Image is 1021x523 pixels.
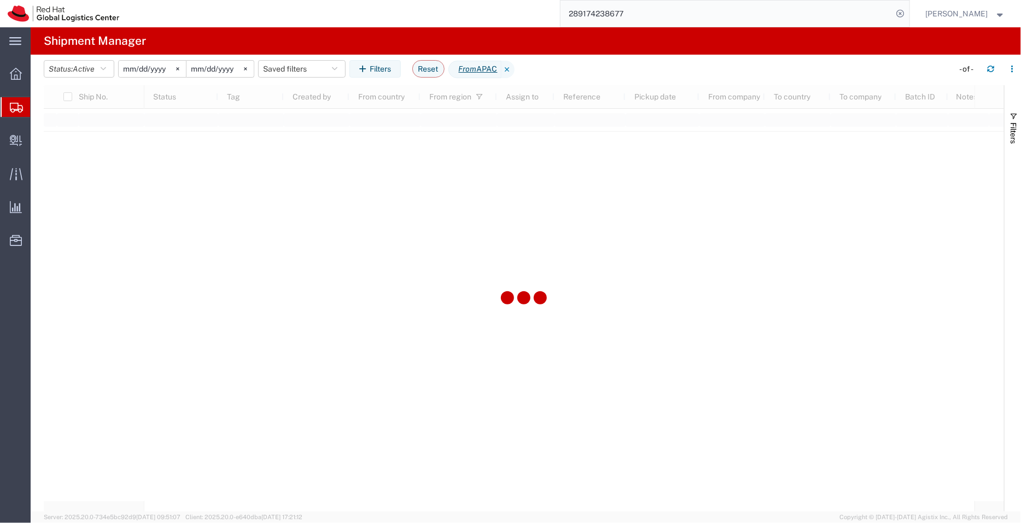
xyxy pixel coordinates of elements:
[925,7,1006,20] button: [PERSON_NAME]
[459,63,477,75] i: From
[119,61,186,77] input: Not set
[261,514,302,520] span: [DATE] 17:21:12
[1009,122,1018,144] span: Filters
[448,61,501,78] span: From APAC
[44,27,146,55] h4: Shipment Manager
[44,514,180,520] span: Server: 2025.20.0-734e5bc92d9
[561,1,893,27] input: Search for shipment number, reference number
[136,514,180,520] span: [DATE] 09:51:07
[44,60,114,78] button: Status:Active
[186,61,254,77] input: Not set
[349,60,401,78] button: Filters
[185,514,302,520] span: Client: 2025.20.0-e640dba
[959,63,978,75] div: - of -
[926,8,988,20] span: Pallav Sen Gupta
[258,60,346,78] button: Saved filters
[73,64,95,73] span: Active
[412,60,445,78] button: Reset
[8,5,119,22] img: logo
[839,513,1008,522] span: Copyright © [DATE]-[DATE] Agistix Inc., All Rights Reserved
